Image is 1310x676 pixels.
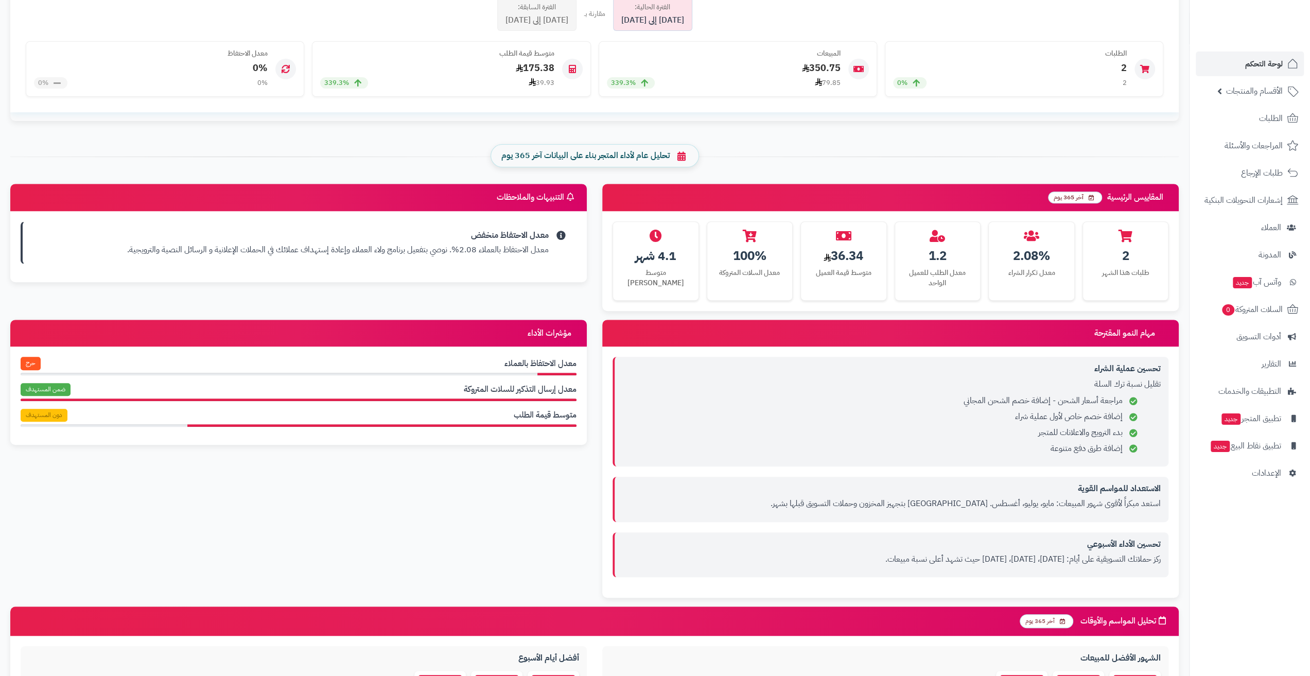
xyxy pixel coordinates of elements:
[893,61,1127,75] div: 2
[1196,406,1304,431] a: تطبيق المتجرجديد
[897,78,907,88] span: 0%
[903,268,973,288] div: معدل الطلب للعميل الواحد
[1241,166,1283,180] span: طلبات الإرجاع
[715,268,785,278] div: معدل السلات المتروكة
[187,424,577,427] div: 140% / 200%
[1196,461,1304,486] a: الإعدادات
[1225,138,1283,153] span: المراجعات والأسئلة
[610,654,1161,663] h4: الشهور الأفضل للمبيعات
[815,78,841,88] div: 79.85
[537,373,577,375] div: 2.1% / 30%
[30,244,549,256] p: معدل الاحتفاظ بالعملاء 2.08%. نوصي بتفعيل برنامج ولاء العملاء وإعادة إستهداف عملائك في الحملات ال...
[1262,357,1281,371] span: التقارير
[320,49,554,57] h4: متوسط قيمة الطلب
[1240,27,1300,49] img: logo-2.png
[621,268,691,288] div: متوسط [PERSON_NAME]
[1204,193,1283,207] span: إشعارات التحويلات البنكية
[1196,188,1304,213] a: إشعارات التحويلات البنكية
[1245,57,1283,71] span: لوحة التحكم
[1020,614,1073,628] span: آخر 365 يوم
[997,247,1067,265] div: 2.08%
[1232,275,1281,289] span: وآتس آب
[997,268,1067,278] div: معدل تكرار الشراء
[607,49,841,57] h4: المبيعات
[1196,106,1304,131] a: الطلبات
[34,49,268,57] h4: معدل الاحتفاظ
[1196,270,1304,294] a: وآتس آبجديد
[514,409,577,421] span: متوسط قيمة الطلب
[1226,84,1283,98] span: الأقسام والمنتجات
[28,654,579,663] h4: أفضل أيام الأسبوع
[1196,215,1304,240] a: العملاء
[34,61,268,75] div: 0%
[497,193,577,202] h3: التنبيهات والملاحظات
[21,383,71,396] span: ضمن المستهدف
[1210,439,1281,453] span: تطبيق نقاط البيع
[1196,324,1304,349] a: أدوات التسويق
[1196,161,1304,185] a: طلبات الإرجاع
[1196,242,1304,267] a: المدونة
[621,247,691,265] div: 4.1 شهر
[1221,413,1241,425] span: جديد
[622,365,1161,374] h4: تحسين عملية الشراء
[1259,248,1281,262] span: المدونة
[625,411,1140,423] li: إضافة خصم خاص لأول عملية شراء
[1091,247,1161,265] div: 2
[21,409,67,422] span: دون المستهدف
[501,150,670,162] span: تحليل عام لأداء المتجر بناء على البيانات آخر 365 يوم
[1196,51,1304,76] a: لوحة التحكم
[607,61,841,75] div: 350.75
[1236,330,1281,344] span: أدوات التسويق
[505,14,568,26] span: [DATE] إلى [DATE]
[1233,277,1252,288] span: جديد
[809,268,879,278] div: متوسط قيمة العميل
[528,329,577,338] h3: مؤشرات الأداء
[30,230,549,241] strong: معدل الاحتفاظ منخفض
[1252,466,1281,480] span: الإعدادات
[1080,616,1168,626] h3: تحليل المواسم والأوقات
[518,2,556,12] span: الفترة السابقة:
[1196,434,1304,458] a: تطبيق نقاط البيعجديد
[1218,384,1281,398] span: التطبيقات والخدمات
[1196,297,1304,322] a: السلات المتروكة0
[504,358,577,370] span: معدل الاحتفاظ بالعملاء
[1048,192,1102,203] span: آخر 365 يوم
[1220,411,1281,426] span: تطبيق المتجر
[1048,192,1168,203] h3: المقاييس الرئيسية
[622,498,1161,510] p: استعد مبكراً لأقوى شهور المبيعات: مايو، يوليو، أغسطس. [GEOGRAPHIC_DATA] بتجهيز المخزون وحملات الت...
[625,443,1140,455] li: إضافة طرق دفع متنوعة
[464,384,577,395] span: معدل إرسال التذكير للسلات المتروكة
[584,9,605,19] div: مقارنة بـ
[1196,133,1304,158] a: المراجعات والأسئلة
[1094,328,1168,338] h3: مهام النمو المقترحة
[622,553,1161,565] p: ركز حملاتك التسويقية على أيام: [DATE]، [DATE]، [DATE] حيث تشهد أعلى نسبة مبيعات.
[622,540,1161,549] h4: تحسين الأداء الأسبوعي
[1261,220,1281,235] span: العملاء
[809,247,879,265] div: 36.34
[1123,78,1127,88] div: 2
[1259,111,1283,126] span: الطلبات
[715,247,785,265] div: 100%
[320,61,554,75] div: 175.38
[1196,379,1304,404] a: التطبيقات والخدمات
[611,78,636,88] span: 339.3%
[625,395,1140,407] li: مراجعة أسعار الشحن - إضافة خصم الشحن المجاني
[635,2,670,12] span: الفترة الحالية:
[625,427,1140,439] li: بدء الترويج والاعلانات للمتجر
[257,78,268,88] div: 0%
[1211,441,1230,452] span: جديد
[38,78,48,88] span: 0%
[893,49,1127,57] h4: الطلبات
[1221,302,1283,317] span: السلات المتروكة
[21,357,41,370] span: حرج
[1196,352,1304,376] a: التقارير
[21,398,577,401] div: 100% / 60%
[1091,268,1161,278] div: طلبات هذا الشهر
[622,378,1161,390] p: تقليل نسبة ترك السلة
[622,484,1161,494] h4: الاستعداد للمواسم القوية
[324,78,349,88] span: 339.3%
[1222,304,1234,316] span: 0
[529,78,554,88] div: 39.93
[621,14,684,26] span: [DATE] إلى [DATE]
[903,247,973,265] div: 1.2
